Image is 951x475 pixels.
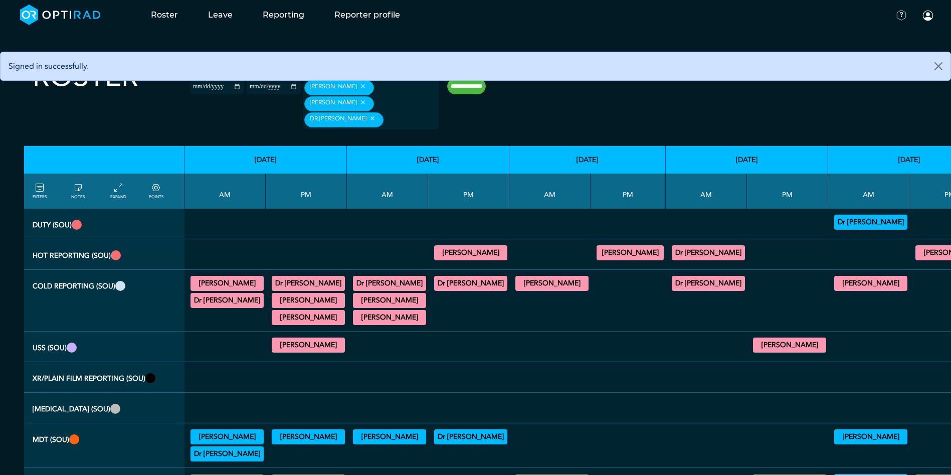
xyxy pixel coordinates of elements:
summary: [PERSON_NAME] [836,277,906,289]
th: Duty (SOU) [24,209,184,239]
th: [DATE] [347,146,509,174]
summary: [PERSON_NAME] [273,311,343,324]
div: Neuro-oncology MDT 09:30 - 11:30 [191,429,264,444]
div: [PERSON_NAME] [304,80,374,95]
th: Fluoro (SOU) [24,393,184,423]
summary: [PERSON_NAME] [273,294,343,306]
input: null [386,116,436,125]
th: AM [509,174,591,209]
summary: Dr [PERSON_NAME] [273,277,343,289]
th: [DATE] [509,146,666,174]
th: MDT (SOU) [24,423,184,468]
th: Cold Reporting (SOU) [24,270,184,332]
button: Remove item: '147d65a5-861a-4794-86f3-72d2a69b74eb' [357,83,368,90]
summary: [PERSON_NAME] [836,431,906,443]
img: brand-opti-rad-logos-blue-and-white-d2f68631ba2948856bd03f2d395fb146ddc8fb01b4b6e9315ea85fa773367... [20,5,101,25]
div: General MRI 14:30 - 17:00 [434,276,507,291]
div: Haem/Lymphoma 12:30 - 14:30 [434,429,507,444]
th: AM [347,174,428,209]
summary: Dr [PERSON_NAME] [673,277,743,289]
button: Remove item: '10ffcc52-1635-4e89-bed9-09cc36d0d394' [366,115,378,122]
summary: [PERSON_NAME] [273,339,343,351]
div: MRI Trauma & Urgent/CT Trauma & Urgent 13:00 - 17:00 [597,245,664,260]
div: General MRI 09:00 - 12:30 [353,276,426,291]
div: MRI Trauma & Urgent/CT Trauma & Urgent 13:00 - 17:00 [434,245,507,260]
div: Dr [PERSON_NAME] [304,112,384,127]
summary: Dr [PERSON_NAME] [436,431,506,443]
div: Breast 13:30 - 14:30 [272,429,345,444]
th: USS (SOU) [24,332,184,362]
div: Neurology 08:30 - 09:30 [353,429,426,444]
summary: [PERSON_NAME] [436,247,506,259]
div: General MRI 13:30 - 15:30 [272,276,345,291]
th: AM [828,174,909,209]
summary: [PERSON_NAME] [754,339,825,351]
th: AM [184,174,266,209]
th: PM [428,174,509,209]
summary: [PERSON_NAME] [517,277,587,289]
summary: [PERSON_NAME] [192,277,262,289]
summary: Dr [PERSON_NAME] [192,294,262,306]
th: PM [747,174,828,209]
div: MRI Trauma & Urgent/CT Trauma & Urgent 09:00 - 13:00 [672,245,745,260]
div: MRI Neuro 11:30 - 14:00 [191,276,264,291]
div: General US 14:00 - 17:00 [272,338,345,353]
summary: [PERSON_NAME] [192,431,262,443]
summary: Dr [PERSON_NAME] [192,448,262,460]
th: XR/Plain Film Reporting (SOU) [24,362,184,393]
a: collapse/expand expected points [149,182,163,200]
div: General CT 14:30 - 15:30 [272,293,345,308]
div: General MRI 15:30 - 16:30 [272,310,345,325]
div: Breast 08:00 - 10:30 [834,429,907,444]
div: [PERSON_NAME] [304,96,374,111]
a: FILTERS [33,182,47,200]
div: General MRI 07:00 - 09:00 [672,276,745,291]
summary: [PERSON_NAME] [598,247,662,259]
div: MRI Neuro/MRI MSK 09:00 - 13:00 [515,276,589,291]
div: General MRI 09:30 - 11:00 [353,293,426,308]
a: show/hide notes [71,182,85,200]
th: [DATE] [666,146,828,174]
summary: Dr [PERSON_NAME] [354,277,425,289]
th: PM [266,174,347,209]
div: General CT 11:30 - 13:30 [191,293,264,308]
th: Hot Reporting (SOU) [24,239,184,270]
summary: Dr [PERSON_NAME] [436,277,506,289]
summary: Dr [PERSON_NAME] [673,247,743,259]
div: General US 13:30 - 17:00 [753,338,826,353]
h2: Roster [33,60,138,94]
summary: [PERSON_NAME] [354,294,425,306]
button: Close [926,52,950,80]
div: MRI Neuro/General MRI 09:00 - 10:00 [834,276,907,291]
th: AM [666,174,747,209]
div: NORAD 09:30 - 11:30 [191,446,264,461]
button: Remove item: 'c6dbb730-fc4f-4c13-8cc4-9354a087ddb2' [357,99,368,106]
summary: [PERSON_NAME] [354,431,425,443]
th: PM [591,174,666,209]
div: Vetting (30 PF Points) 09:00 - 13:00 [834,215,907,230]
summary: [PERSON_NAME] [354,311,425,324]
div: General CT 11:00 - 13:00 [353,310,426,325]
summary: [PERSON_NAME] [273,431,343,443]
summary: Dr [PERSON_NAME] [836,216,906,228]
th: [DATE] [184,146,347,174]
a: collapse/expand entries [110,182,126,200]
